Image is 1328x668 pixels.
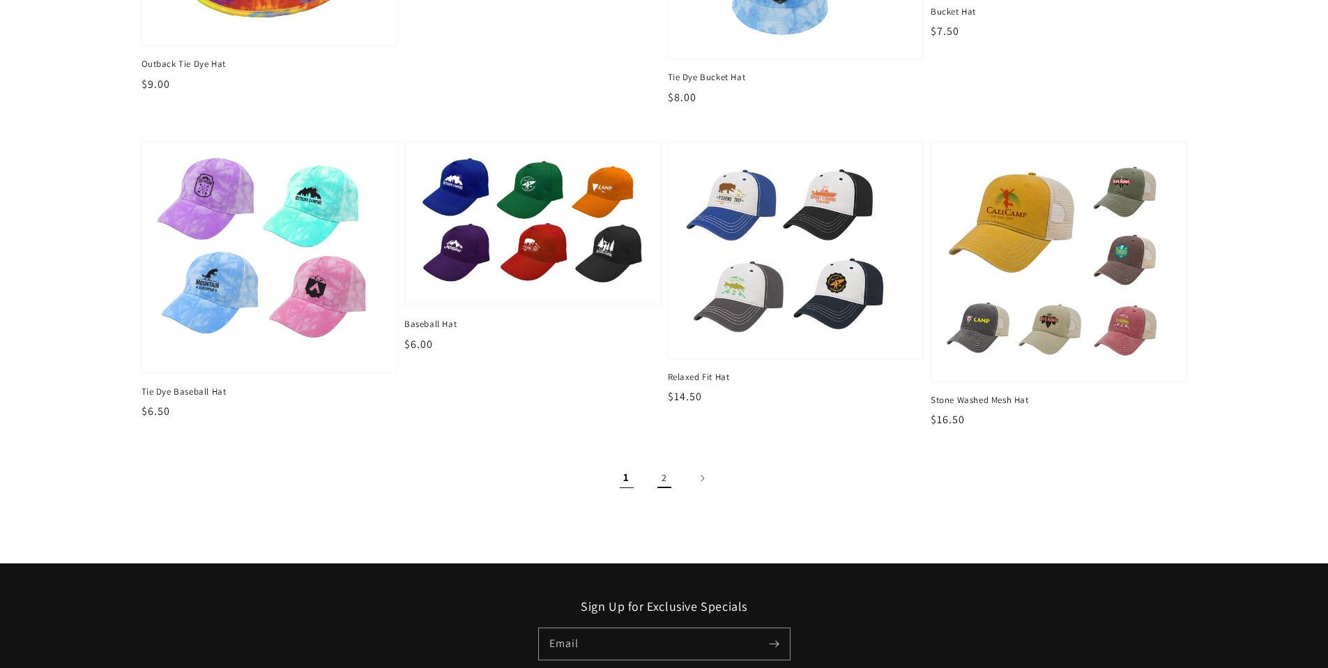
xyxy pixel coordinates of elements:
[945,155,1173,367] img: Stone Washed Mesh Hat
[931,6,1187,18] span: Bucket Hat
[404,141,661,353] a: Baseball Hat Baseball Hat $6.00
[687,463,717,494] a: Next page
[931,394,1187,407] span: Stone Washed Mesh Hat
[142,598,1187,614] h2: Sign Up for Exclusive Specials
[142,463,1187,494] nav: Pagination
[156,155,383,359] img: Tie Dye Baseball Hat
[668,141,924,405] a: Relaxed Fit Hat Relaxed Fit Hat $14.50
[404,318,661,331] span: Baseball Hat
[142,386,398,398] span: Tie Dye Baseball Hat
[668,71,924,84] span: Tie Dye Bucket Hat
[759,628,790,659] button: Subscribe
[142,58,398,70] span: Outback Tie Dye Hat
[931,24,959,38] span: $7.50
[142,141,398,420] a: Tie Dye Baseball Hat Tie Dye Baseball Hat $6.50
[668,389,702,404] span: $14.50
[142,77,170,91] span: $9.00
[404,337,433,351] span: $6.00
[419,155,646,292] img: Baseball Hat
[931,412,965,427] span: $16.50
[668,371,924,384] span: Relaxed Fit Hat
[649,463,680,494] a: Page 2
[668,90,696,105] span: $8.00
[611,463,642,494] span: Page 1
[142,404,170,418] span: $6.50
[682,155,910,344] img: Relaxed Fit Hat
[931,141,1187,428] a: Stone Washed Mesh Hat Stone Washed Mesh Hat $16.50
